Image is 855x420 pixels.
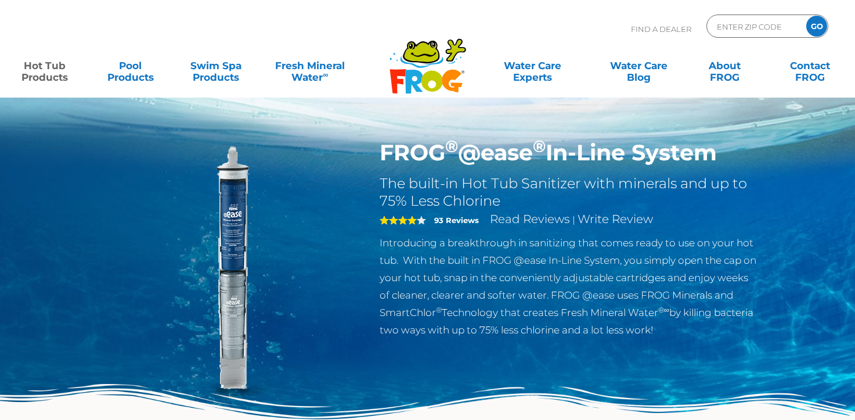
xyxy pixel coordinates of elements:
a: Read Reviews [490,212,570,226]
a: Water CareBlog [606,54,673,77]
a: Fresh MineralWater∞ [268,54,351,77]
a: PoolProducts [97,54,164,77]
img: Frog Products Logo [383,23,472,94]
a: AboutFROG [691,54,758,77]
span: | [572,214,575,225]
sup: ®∞ [658,306,669,314]
span: 4 [380,216,417,225]
sup: ® [533,136,546,156]
sup: ® [445,136,458,156]
p: Find A Dealer [631,15,691,44]
a: Hot TubProducts [12,54,78,77]
p: Introducing a breakthrough in sanitizing that comes ready to use on your hot tub. With the built ... [380,234,759,339]
img: inline-system.png [97,139,363,405]
strong: 93 Reviews [434,216,479,225]
a: Write Review [578,212,653,226]
input: GO [806,16,827,37]
sup: ∞ [323,70,328,79]
h2: The built-in Hot Tub Sanitizer with minerals and up to 75% Less Chlorine [380,175,759,210]
a: Swim SpaProducts [183,54,250,77]
h1: FROG @ease In-Line System [380,139,759,166]
a: ContactFROG [777,54,843,77]
sup: ® [436,306,442,314]
a: Water CareExperts [479,54,587,77]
